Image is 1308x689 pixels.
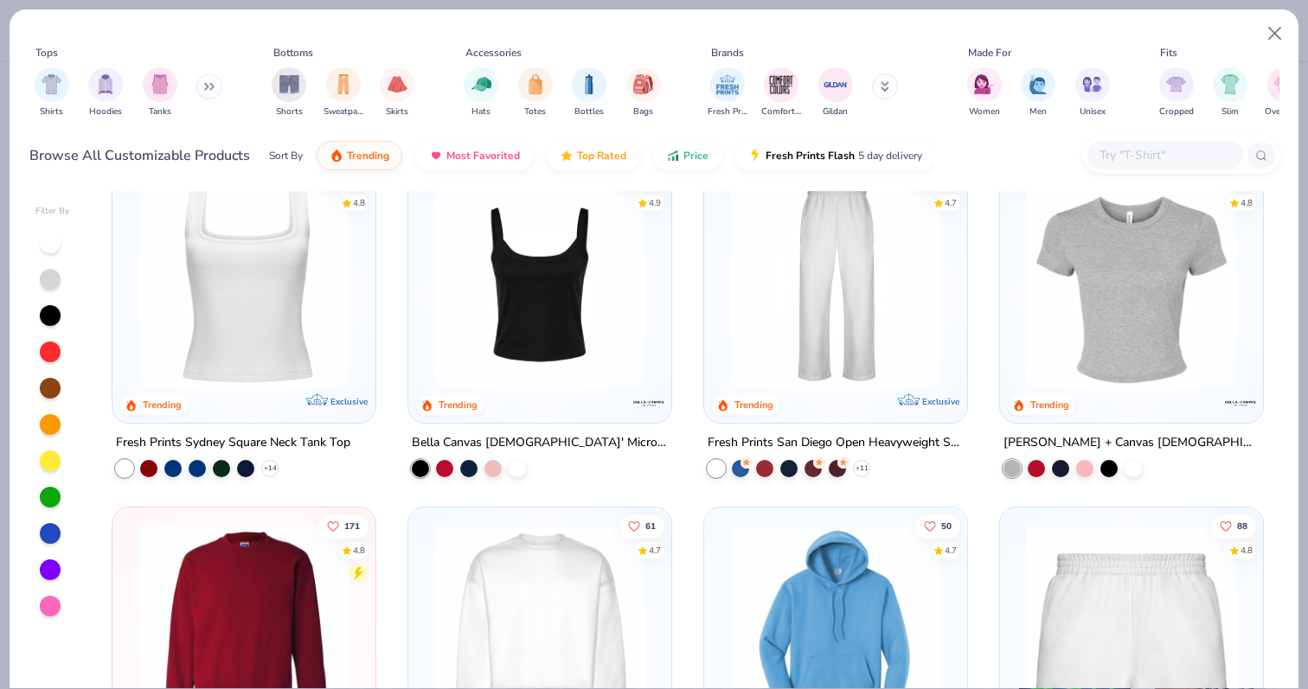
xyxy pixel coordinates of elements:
[572,67,606,118] div: filter for Bottles
[334,74,353,94] img: Sweatpants Image
[518,67,553,118] button: filter button
[1213,67,1247,118] button: filter button
[1159,67,1194,118] div: filter for Cropped
[273,45,313,61] div: Bottoms
[1080,105,1106,118] span: Unisex
[279,74,299,94] img: Shorts Image
[967,67,1002,118] div: filter for Women
[388,74,407,94] img: Skirts Image
[1265,105,1304,118] span: Oversized
[823,105,848,118] span: Gildan
[35,205,70,218] div: Filter By
[42,74,61,94] img: Shirts Image
[347,149,389,163] span: Trending
[143,67,177,118] div: filter for Tanks
[683,149,708,163] span: Price
[386,105,408,118] span: Skirts
[96,74,115,94] img: Hoodies Image
[626,67,661,118] div: filter for Bags
[715,72,741,98] img: Fresh Prints Image
[429,149,443,163] img: most_fav.gif
[89,105,122,118] span: Hoodies
[766,149,855,163] span: Fresh Prints Flash
[1029,74,1048,94] img: Men Image
[711,45,744,61] div: Brands
[324,67,363,118] div: filter for Sweatpants
[1075,67,1110,118] button: filter button
[465,45,522,61] div: Accessories
[577,149,626,163] span: Top Rated
[653,141,721,170] button: Price
[272,67,306,118] div: filter for Shorts
[330,149,343,163] img: trending.gif
[88,67,123,118] div: filter for Hoodies
[1221,74,1240,94] img: Slim Image
[633,105,653,118] span: Bags
[735,141,935,170] button: Fresh Prints Flash5 day delivery
[580,74,599,94] img: Bottles Image
[317,141,402,170] button: Trending
[969,105,1000,118] span: Women
[464,67,498,118] div: filter for Hats
[748,149,762,163] img: flash.gif
[818,67,853,118] div: filter for Gildan
[471,105,490,118] span: Hats
[560,149,574,163] img: TopRated.gif
[1265,67,1304,118] button: filter button
[967,67,1002,118] button: filter button
[35,45,58,61] div: Tops
[272,67,306,118] button: filter button
[1265,67,1304,118] div: filter for Oversized
[572,67,606,118] button: filter button
[1160,45,1177,61] div: Fits
[1021,67,1055,118] div: filter for Men
[1098,145,1231,165] input: Try "T-Shirt"
[143,67,177,118] button: filter button
[526,74,545,94] img: Totes Image
[708,67,747,118] div: filter for Fresh Prints
[547,141,639,170] button: Top Rated
[974,74,994,94] img: Women Image
[1221,105,1239,118] span: Slim
[464,67,498,118] button: filter button
[626,67,661,118] button: filter button
[446,149,520,163] span: Most Favorited
[518,67,553,118] div: filter for Totes
[40,105,63,118] span: Shirts
[761,67,801,118] button: filter button
[708,105,747,118] span: Fresh Prints
[858,146,922,166] span: 5 day delivery
[968,45,1011,61] div: Made For
[35,67,69,118] div: filter for Shirts
[471,74,491,94] img: Hats Image
[818,67,853,118] button: filter button
[88,67,123,118] button: filter button
[1159,67,1194,118] button: filter button
[380,67,414,118] button: filter button
[324,67,363,118] button: filter button
[1213,67,1247,118] div: filter for Slim
[761,67,801,118] div: filter for Comfort Colors
[1166,74,1186,94] img: Cropped Image
[35,67,69,118] button: filter button
[416,141,533,170] button: Most Favorited
[708,67,747,118] button: filter button
[761,105,801,118] span: Comfort Colors
[1274,74,1294,94] img: Oversized Image
[380,67,414,118] div: filter for Skirts
[151,74,170,94] img: Tanks Image
[823,72,849,98] img: Gildan Image
[574,105,604,118] span: Bottles
[768,72,794,98] img: Comfort Colors Image
[1029,105,1047,118] span: Men
[524,105,546,118] span: Totes
[149,105,171,118] span: Tanks
[1021,67,1055,118] button: filter button
[1075,67,1110,118] div: filter for Unisex
[1082,74,1102,94] img: Unisex Image
[269,148,303,163] div: Sort By
[324,105,363,118] span: Sweatpants
[633,74,652,94] img: Bags Image
[276,105,303,118] span: Shorts
[29,145,250,166] div: Browse All Customizable Products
